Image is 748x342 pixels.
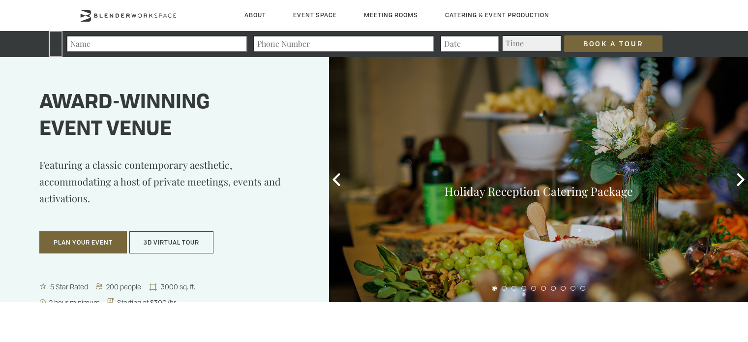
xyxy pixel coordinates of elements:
input: Name [66,35,247,52]
button: Plan Your Event [39,231,127,254]
h1: Award-winning event venue [39,90,304,143]
span: 2 hour minimum [47,298,103,307]
span: Starting at $300/hr [115,298,179,307]
a: Holiday Reception Catering Package [445,184,633,199]
span: 3000 sq. ft. [159,282,198,291]
input: Book a Tour [564,35,662,52]
span: 5 Star Rated [48,282,91,291]
button: 3D Virtual Tour [129,231,213,254]
span: 200 people [104,282,144,291]
input: Phone Number [253,35,434,52]
p: Featuring a classic contemporary aesthetic, accommodating a host of private meetings, events and ... [39,156,304,221]
input: Date [440,35,499,52]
